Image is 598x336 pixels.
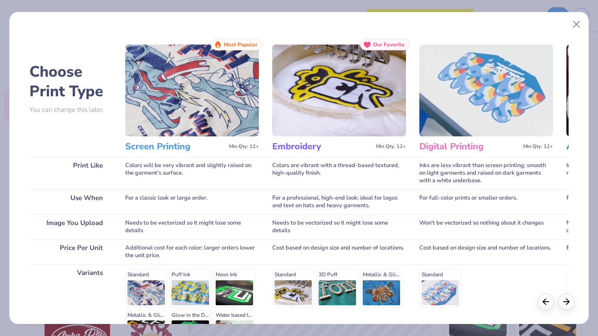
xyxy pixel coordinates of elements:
[29,239,112,264] div: Price Per Unit
[419,189,553,214] div: For full-color prints or smaller orders.
[29,62,112,101] h2: Choose Print Type
[272,45,406,136] img: Embroidery
[272,141,373,152] h3: Embroidery
[419,214,553,239] div: Won't be vectorized so nothing about it changes
[29,157,112,189] div: Print Like
[523,143,553,150] span: Min Qty: 12+
[29,189,112,214] div: Use When
[125,214,259,239] div: Needs to be vectorized so it might lose some details
[272,214,406,239] div: Needs to be vectorized so it might lose some details
[419,141,520,152] h3: Digital Printing
[419,157,553,189] div: Inks are less vibrant than screen printing; smooth on light garments and raised on dark garments ...
[272,239,406,264] div: Cost based on design size and number of locations.
[125,239,259,264] div: Additional cost for each color; larger orders lower the unit price.
[568,16,585,33] button: Close
[229,143,259,150] span: Min Qty: 12+
[373,41,405,48] span: Our Favorite
[125,157,259,189] div: Colors will be very vibrant and slightly raised on the garment's surface.
[125,45,259,136] img: Screen Printing
[376,143,406,150] span: Min Qty: 12+
[29,106,112,114] p: You can change this later.
[419,45,553,136] img: Digital Printing
[29,214,112,239] div: Image You Upload
[272,157,406,189] div: Colors are vibrant with a thread-based textured, high-quality finish.
[125,189,259,214] div: For a classic look or large order.
[224,41,258,48] span: Most Popular
[125,141,225,152] h3: Screen Printing
[272,189,406,214] div: For a professional, high-end look; ideal for logos and text on hats and heavy garments.
[419,239,553,264] div: Cost based on design size and number of locations.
